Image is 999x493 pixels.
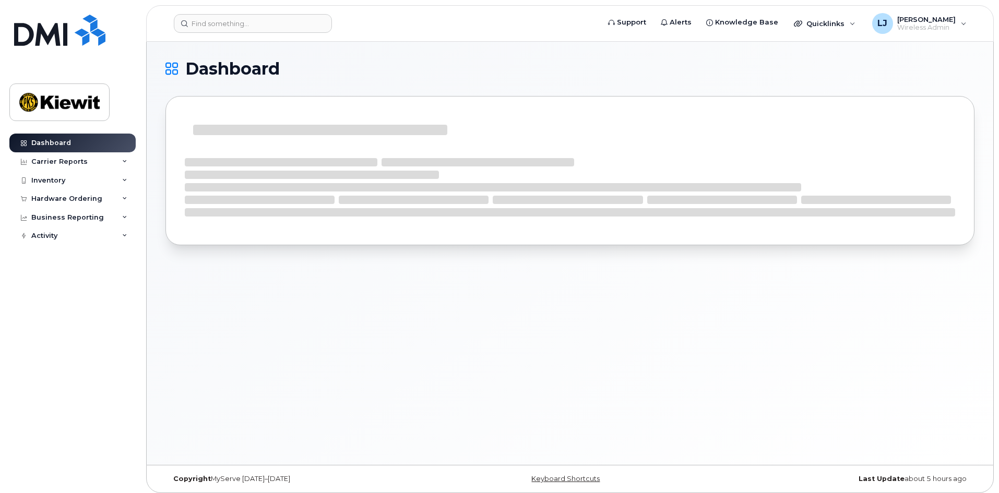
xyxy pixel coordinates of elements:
[531,475,600,483] a: Keyboard Shortcuts
[165,475,435,483] div: MyServe [DATE]–[DATE]
[859,475,905,483] strong: Last Update
[185,61,280,77] span: Dashboard
[705,475,974,483] div: about 5 hours ago
[173,475,211,483] strong: Copyright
